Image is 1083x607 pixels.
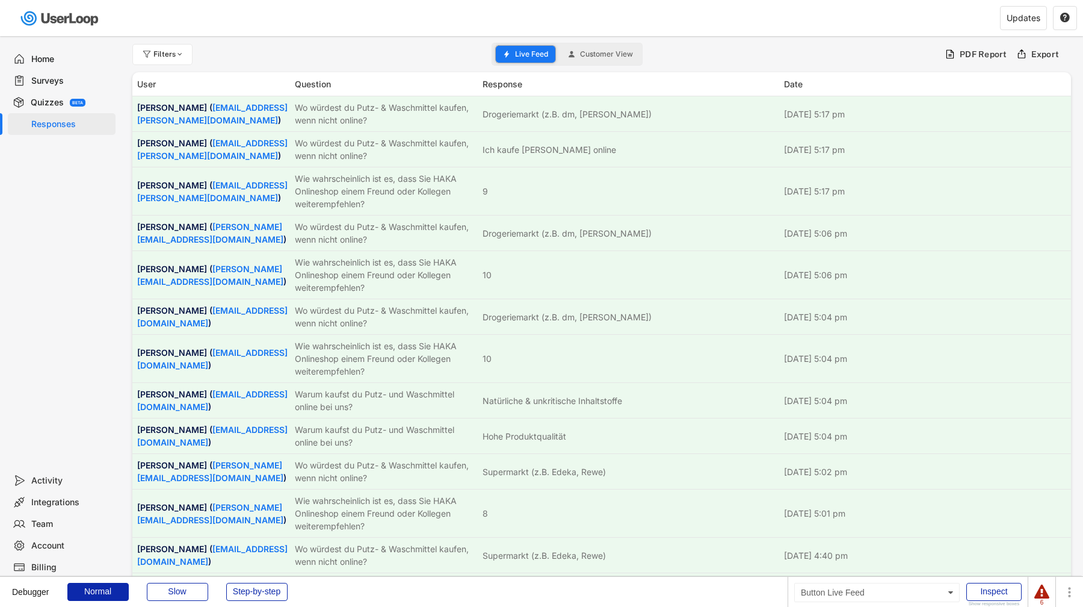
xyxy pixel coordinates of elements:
div: 10 [483,269,492,281]
div: Team [31,518,111,530]
div: Hohe Produktqualität [483,430,566,443]
a: [EMAIL_ADDRESS][DOMAIN_NAME] [137,347,288,370]
div: [DATE] 5:04 pm [784,430,1066,443]
div: [DATE] 4:40 pm [784,549,1066,562]
div: [DATE] 5:04 pm [784,352,1066,365]
div: Date [784,78,1066,90]
div: Supermarkt (z.B. Edeka, Rewe) [483,549,606,562]
div: [PERSON_NAME] ( ) [137,346,288,372]
div: Response [483,78,777,90]
div: Drogeriemarkt (z.B. dm, [PERSON_NAME]) [483,227,652,240]
div: Normal [67,583,129,601]
div: Wie wahrscheinlich ist es, dass Sie HAKA Onlineshop einem Freund oder Kollegen weiterempfehlen? [295,256,475,294]
div: Account [31,540,111,552]
div: PDF Report [960,49,1007,60]
div: [DATE] 5:17 pm [784,108,1066,120]
a: [EMAIL_ADDRESS][PERSON_NAME][DOMAIN_NAME] [137,138,288,161]
div: 9 [483,185,488,198]
div: Wo würdest du Putz- & Waschmittel kaufen, wenn nicht online? [295,543,475,568]
text:  [1060,12,1070,23]
div: Question [295,78,475,90]
div: Wo würdest du Putz- & Waschmittel kaufen, wenn nicht online? [295,137,475,162]
div: Wie wahrscheinlich ist es, dass Sie HAKA Onlineshop einem Freund oder Kollegen weiterempfehlen? [295,340,475,378]
div: Drogeriemarkt (z.B. dm, [PERSON_NAME]) [483,311,652,323]
div: Show responsive boxes [966,602,1022,606]
div: [DATE] 5:01 pm [784,507,1066,520]
div: 8 [483,507,488,520]
div: [DATE] 5:04 pm [784,311,1066,323]
div: [DATE] 5:02 pm [784,465,1066,478]
div: [PERSON_NAME] ( ) [137,220,288,246]
div: Responses [31,119,111,130]
div: [PERSON_NAME] ( ) [137,179,288,204]
div: Wo würdest du Putz- & Waschmittel kaufen, wenn nicht online? [295,101,475,126]
div: Wie wahrscheinlich ist es, dass Sie HAKA Onlineshop einem Freund oder Kollegen weiterempfehlen? [295,172,475,210]
div: [DATE] 5:17 pm [784,143,1066,156]
div: Home [31,54,111,65]
div: [PERSON_NAME] ( ) [137,543,288,568]
div: Supermarkt (z.B. Edeka, Rewe) [483,465,606,478]
a: [EMAIL_ADDRESS][DOMAIN_NAME] [137,425,288,447]
div: [PERSON_NAME] ( ) [137,304,288,329]
div: Wo würdest du Putz- & Waschmittel kaufen, wenn nicht online? [295,220,475,246]
div: [PERSON_NAME] ( ) [137,263,288,288]
div: Surveys [31,75,111,87]
div: [DATE] 5:17 pm [784,185,1066,198]
div: [PERSON_NAME] ( ) [137,459,288,484]
button:  [1060,13,1070,23]
div: Inspect [966,583,1022,601]
div: [DATE] 5:04 pm [784,394,1066,407]
div: [PERSON_NAME] ( ) [137,388,288,413]
div: Updates [1007,14,1040,22]
div: Wo würdest du Putz- & Waschmittel kaufen, wenn nicht online? [295,304,475,329]
div: Slow [147,583,208,601]
div: Natürliche & unkritische Inhaltstoffe [483,394,622,407]
div: Drogeriemarkt (z.B. dm, [PERSON_NAME]) [483,108,652,120]
div: Wie wahrscheinlich ist es, dass Sie HAKA Onlineshop einem Freund oder Kollegen weiterempfehlen? [295,494,475,532]
div: BETA [72,101,83,105]
img: userloop-logo-01.svg [18,6,103,31]
span: Customer View [580,51,633,58]
div: Step-by-step [226,583,288,601]
a: [EMAIL_ADDRESS][PERSON_NAME][DOMAIN_NAME] [137,102,288,125]
div: [PERSON_NAME] ( ) [137,501,288,526]
div: User [137,78,288,90]
div: Filters [153,51,185,58]
div: [PERSON_NAME] ( ) [137,423,288,449]
a: [PERSON_NAME][EMAIL_ADDRESS][DOMAIN_NAME] [137,264,283,287]
div: Warum kaufst du Putz- und Waschmittel online bei uns? [295,423,475,449]
div: Wo würdest du Putz- & Waschmittel kaufen, wenn nicht online? [295,459,475,484]
div: Ich kaufe [PERSON_NAME] online [483,143,616,156]
button: Customer View [561,46,640,63]
div: Button Live Feed [794,583,960,602]
div: [PERSON_NAME] ( ) [137,101,288,126]
button: Live Feed [496,46,555,63]
div: [PERSON_NAME] ( ) [137,137,288,162]
a: [EMAIL_ADDRESS][PERSON_NAME][DOMAIN_NAME] [137,180,288,203]
a: [PERSON_NAME][EMAIL_ADDRESS][DOMAIN_NAME] [137,502,283,525]
div: Quizzes [31,97,64,108]
div: Activity [31,475,111,487]
a: [EMAIL_ADDRESS][DOMAIN_NAME] [137,544,288,567]
div: Billing [31,562,111,573]
div: 6 [1034,600,1049,606]
a: [EMAIL_ADDRESS][DOMAIN_NAME] [137,389,288,412]
div: Warum kaufst du Putz- und Waschmittel online bei uns? [295,388,475,413]
a: [EMAIL_ADDRESS][DOMAIN_NAME] [137,305,288,328]
div: [DATE] 5:06 pm [784,269,1066,281]
span: Live Feed [515,51,548,58]
div: Integrations [31,497,111,508]
div: 10 [483,352,492,365]
div: [DATE] 5:06 pm [784,227,1066,240]
div: Debugger [12,577,49,596]
div: Export [1031,49,1060,60]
